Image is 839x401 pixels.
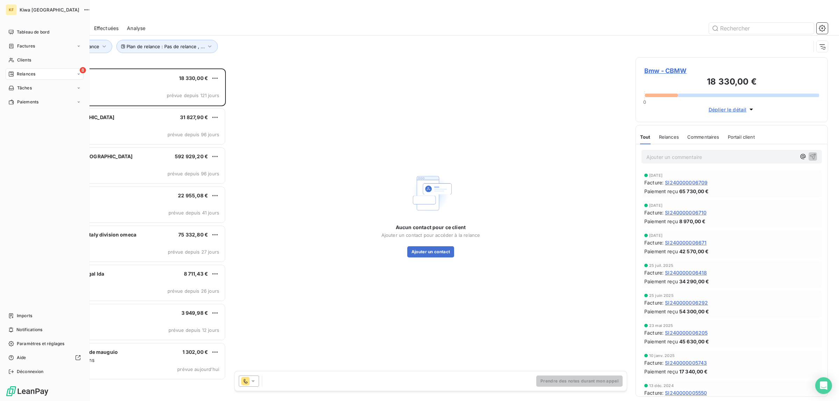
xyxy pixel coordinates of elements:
span: Clients [17,57,31,63]
span: Aide [17,355,26,361]
span: 10 janv. 2025 [649,353,675,358]
span: SI240000006710 [665,209,707,216]
span: Paiement reçu [644,218,678,225]
span: 3 949,98 € [181,310,208,316]
span: Plan de relance : Pas de relance , ... [127,44,205,49]
button: Prendre des notes durant mon appel [536,376,623,387]
span: Paiement reçu [644,188,678,195]
span: Portail client [728,134,755,140]
span: Facture : [644,179,664,186]
span: 23 mai 2025 [649,323,673,328]
span: prévue depuis 27 jours [168,249,219,255]
span: Facture : [644,269,664,276]
button: Déplier le détail [707,105,757,114]
span: SI240000006205 [665,329,708,336]
img: Empty state [408,171,453,216]
span: Facture : [644,209,664,216]
span: 0 [643,99,646,105]
span: 54 300,00 € [679,308,709,315]
span: Kiwa cermet [GEOGRAPHIC_DATA] [49,153,132,159]
span: 8 [80,67,86,73]
span: SI240000006709 [665,179,708,186]
span: Effectuées [94,25,119,32]
span: SI240000006418 [665,269,707,276]
span: Factures [17,43,35,49]
span: Facture : [644,389,664,396]
span: 42 570,00 € [679,248,709,255]
div: grid [34,68,226,401]
span: Ajouter un contact pour accéder à la relance [381,232,480,238]
span: prévue depuis 41 jours [168,210,219,216]
span: Déconnexion [17,369,44,375]
button: Plan de relance : Pas de relance , ... [116,40,218,53]
span: prévue depuis 96 jours [167,171,219,176]
span: 25 juil. 2025 [649,263,673,268]
h3: 18 330,00 € [644,75,819,89]
span: 13 déc. 2024 [649,384,674,388]
span: Paiement reçu [644,248,678,255]
span: Paiement reçu [644,278,678,285]
span: 8 970,00 € [679,218,706,225]
div: KF [6,4,17,15]
span: Facture : [644,239,664,246]
span: Tout [640,134,651,140]
span: SI240000005743 [665,359,707,366]
span: [DATE] [649,233,662,238]
span: 25 juin 2025 [649,293,674,298]
span: Aucun contact pour ce client [396,224,466,231]
span: Facture : [644,329,664,336]
span: [DATE] [649,203,662,207]
button: Ajouter un contact [407,246,454,257]
input: Rechercher [709,23,814,34]
span: 31 827,90 € [180,114,208,120]
span: Paiement reçu [644,338,678,345]
div: Open Intercom Messenger [815,377,832,394]
img: Logo LeanPay [6,386,49,397]
span: 17 340,00 € [679,368,708,375]
span: Paiement reçu [644,368,678,375]
span: Relances [659,134,679,140]
span: Commentaires [687,134,719,140]
span: Paiements [17,99,38,105]
span: 34 290,00 € [679,278,709,285]
span: Déplier le détail [709,106,747,113]
span: 8 711,43 € [184,271,208,277]
span: Bmw - CBMW [644,66,819,75]
span: 22 955,08 € [178,192,208,198]
span: prévue depuis 26 jours [167,288,219,294]
span: SI240000006671 [665,239,707,246]
span: [DATE] [649,173,662,177]
span: 592 929,20 € [175,153,208,159]
span: Relances [17,71,35,77]
span: Tâches [17,85,32,91]
span: Facture : [644,359,664,366]
span: Notifications [16,327,42,333]
span: 75 332,80 € [178,232,208,238]
span: Tableau de bord [17,29,49,35]
span: Imports [17,313,32,319]
span: Paiement reçu [644,308,678,315]
span: prévue depuis 96 jours [167,132,219,137]
span: 65 730,00 € [679,188,709,195]
span: Analyse [127,25,145,32]
span: 18 330,00 € [179,75,208,81]
span: SI240000006292 [665,299,708,306]
span: Kiwa [GEOGRAPHIC_DATA] [20,7,79,13]
span: prévue depuis 12 jours [168,327,219,333]
span: prévue aujourd’hui [177,366,219,372]
span: 45 630,00 € [679,338,709,345]
span: 1 302,00 € [182,349,208,355]
span: Cavagna group italy division omeca [49,232,136,238]
span: SI240000005550 [665,389,707,396]
span: Facture : [644,299,664,306]
span: Paramètres et réglages [17,341,64,347]
span: prévue depuis 121 jours [167,93,219,98]
a: Aide [6,352,84,363]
